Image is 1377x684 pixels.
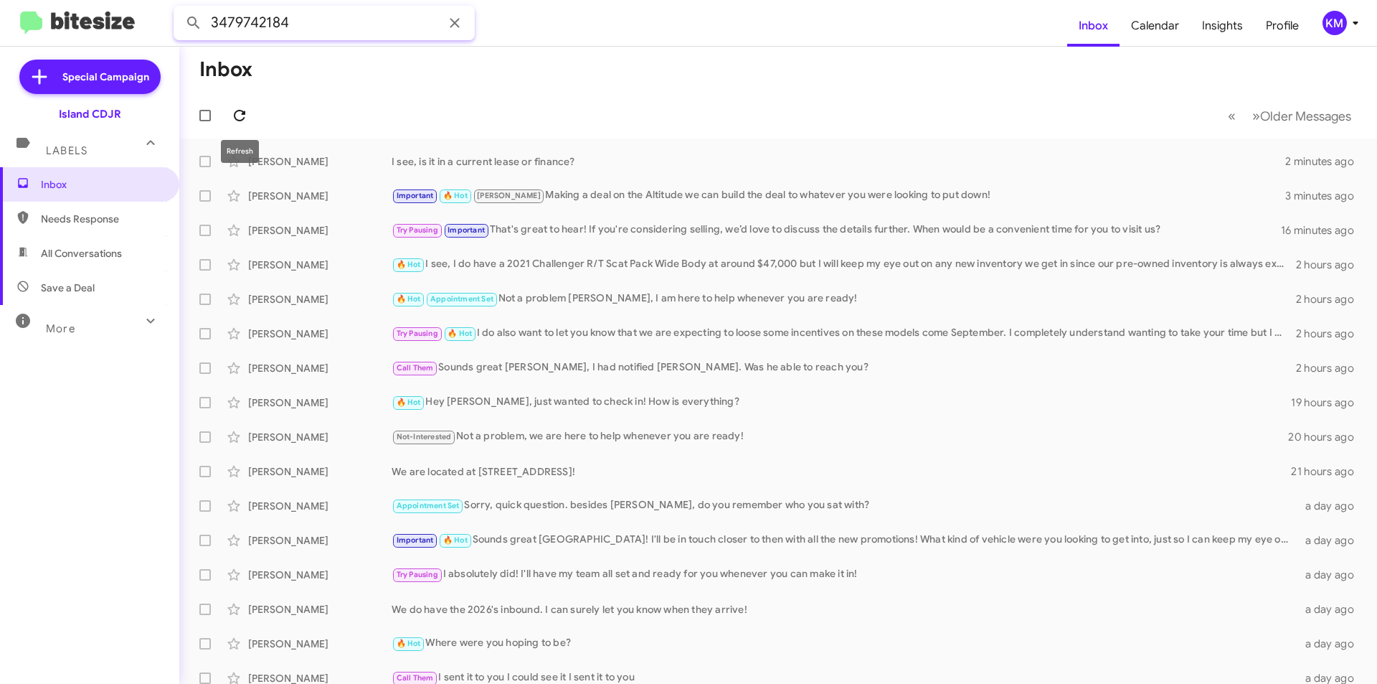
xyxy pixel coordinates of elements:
[1281,223,1366,238] div: 16 minutes ago
[477,191,541,200] span: [PERSON_NAME]
[46,144,87,157] span: Labels
[397,225,438,235] span: Try Pausing
[248,327,392,341] div: [PERSON_NAME]
[1191,5,1254,47] a: Insights
[1220,101,1360,131] nav: Page navigation example
[397,673,434,683] span: Call Them
[392,566,1297,583] div: I absolutely did! I'll have my team all set and ready for you whenever you can make it in!
[392,360,1296,376] div: Sounds great [PERSON_NAME], I had notified [PERSON_NAME]. Was he able to reach you?
[397,294,421,304] span: 🔥 Hot
[1296,361,1366,375] div: 2 hours ago
[1297,602,1366,617] div: a day ago
[1228,107,1236,125] span: «
[1297,533,1366,548] div: a day ago
[448,225,485,235] span: Important
[1244,101,1360,131] button: Next
[41,246,122,261] span: All Conversations
[248,154,392,169] div: [PERSON_NAME]
[392,428,1288,445] div: Not a problem, we are here to help whenever you are ready!
[248,395,392,410] div: [PERSON_NAME]
[1296,292,1366,306] div: 2 hours ago
[1219,101,1244,131] button: Previous
[397,570,438,579] span: Try Pausing
[62,70,149,84] span: Special Campaign
[1291,395,1366,410] div: 19 hours ago
[397,363,434,373] span: Call Them
[448,329,472,338] span: 🔥 Hot
[1067,5,1120,47] a: Inbox
[392,497,1297,514] div: Sorry, quick question. besides [PERSON_NAME], do you remember who you sat with?
[397,639,421,648] span: 🔥 Hot
[248,499,392,513] div: [PERSON_NAME]
[1285,189,1366,203] div: 3 minutes ago
[1288,430,1366,444] div: 20 hours ago
[1120,5,1191,47] a: Calendar
[248,637,392,651] div: [PERSON_NAME]
[397,501,460,510] span: Appointment Set
[248,533,392,548] div: [PERSON_NAME]
[392,602,1297,617] div: We do have the 2026's inbound. I can surely let you know when they arrive!
[248,258,392,272] div: [PERSON_NAME]
[248,430,392,444] div: [PERSON_NAME]
[41,281,95,295] span: Save a Deal
[392,532,1297,548] div: Sounds great [GEOGRAPHIC_DATA]! I'll be in touch closer to then with all the new promotions! What...
[248,292,392,306] div: [PERSON_NAME]
[443,535,468,545] span: 🔥 Hot
[248,189,392,203] div: [PERSON_NAME]
[443,191,468,200] span: 🔥 Hot
[59,107,121,121] div: Island CDJR
[1254,5,1310,47] a: Profile
[41,212,163,226] span: Needs Response
[1297,637,1366,651] div: a day ago
[174,6,475,40] input: Search
[392,291,1296,307] div: Not a problem [PERSON_NAME], I am here to help whenever you are ready!
[1252,107,1260,125] span: »
[1310,11,1361,35] button: KM
[392,187,1285,204] div: Making a deal on the Altitude we can build the deal to whatever you were looking to put down!
[248,568,392,582] div: [PERSON_NAME]
[397,260,421,269] span: 🔥 Hot
[397,398,421,407] span: 🔥 Hot
[1291,464,1366,479] div: 21 hours ago
[430,294,493,304] span: Appointment Set
[199,58,252,81] h1: Inbox
[392,635,1297,652] div: Where were you hoping to be?
[1322,11,1347,35] div: KM
[397,329,438,338] span: Try Pausing
[41,177,163,192] span: Inbox
[392,394,1291,411] div: Hey [PERSON_NAME], just wanted to check in! How is everything?
[1296,258,1366,272] div: 2 hours ago
[19,60,161,94] a: Special Campaign
[1297,568,1366,582] div: a day ago
[1260,108,1351,124] span: Older Messages
[248,602,392,617] div: [PERSON_NAME]
[392,154,1285,169] div: I see, is it in a current lease or finance?
[221,140,259,163] div: Refresh
[248,464,392,479] div: [PERSON_NAME]
[392,256,1296,273] div: I see, I do have a 2021 Challenger R/T Scat Pack Wide Body at around $47,000 but I will keep my e...
[248,361,392,375] div: [PERSON_NAME]
[46,322,75,335] span: More
[1296,327,1366,341] div: 2 hours ago
[1285,154,1366,169] div: 2 minutes ago
[392,222,1281,238] div: That's great to hear! If you're considering selling, we’d love to discuss the details further. Wh...
[392,325,1296,342] div: I do also want to let you know that we are expecting to loose some incentives on these models com...
[1297,499,1366,513] div: a day ago
[392,464,1291,479] div: We are located at [STREET_ADDRESS]!
[397,191,434,200] span: Important
[248,223,392,238] div: [PERSON_NAME]
[397,432,452,441] span: Not-Interested
[397,535,434,545] span: Important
